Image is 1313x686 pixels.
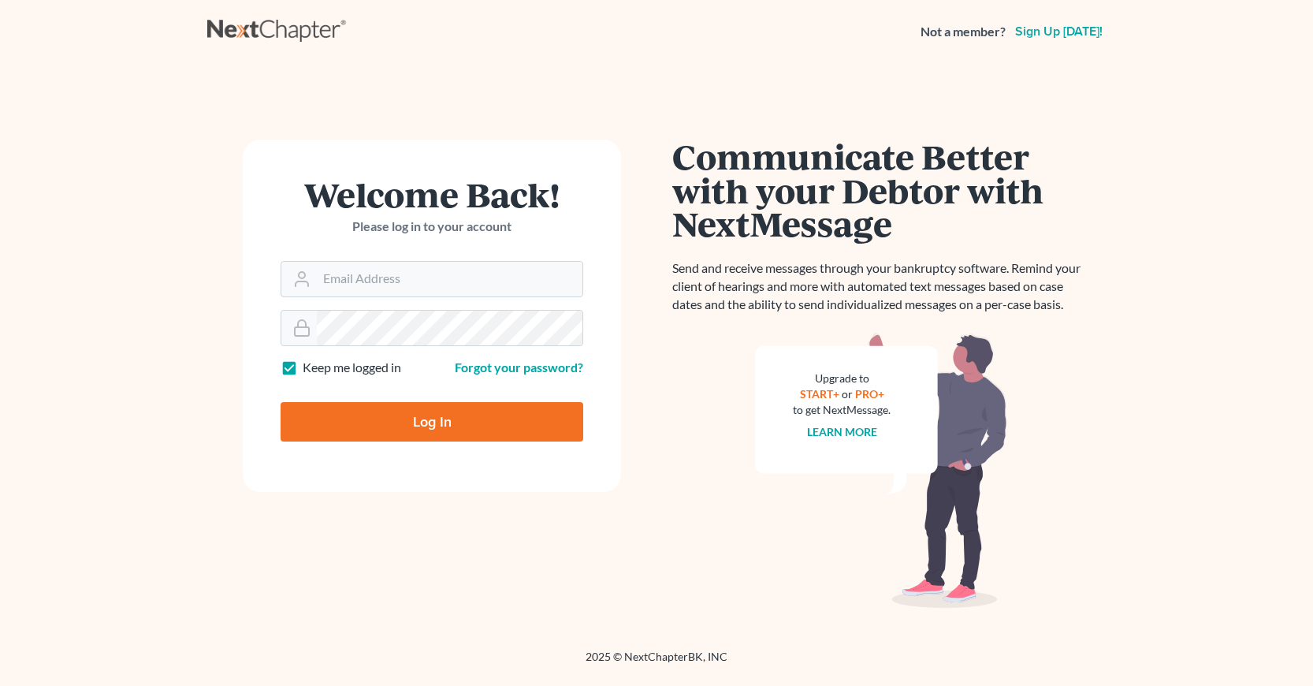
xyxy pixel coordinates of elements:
[855,387,884,401] a: PRO+
[1012,25,1106,38] a: Sign up [DATE]!
[672,259,1090,314] p: Send and receive messages through your bankruptcy software. Remind your client of hearings and mo...
[755,333,1007,609] img: nextmessage_bg-59042aed3d76b12b5cd301f8e5b87938c9018125f34e5fa2b7a6b67550977c72.svg
[317,262,582,296] input: Email Address
[921,23,1006,41] strong: Not a member?
[281,402,583,442] input: Log In
[672,140,1090,240] h1: Communicate Better with your Debtor with NextMessage
[800,387,839,401] a: START+
[281,177,583,211] h1: Welcome Back!
[793,371,891,386] div: Upgrade to
[455,360,583,375] a: Forgot your password?
[303,359,401,377] label: Keep me logged in
[842,387,853,401] span: or
[807,425,877,438] a: Learn more
[207,649,1106,677] div: 2025 © NextChapterBK, INC
[281,218,583,236] p: Please log in to your account
[793,402,891,418] div: to get NextMessage.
